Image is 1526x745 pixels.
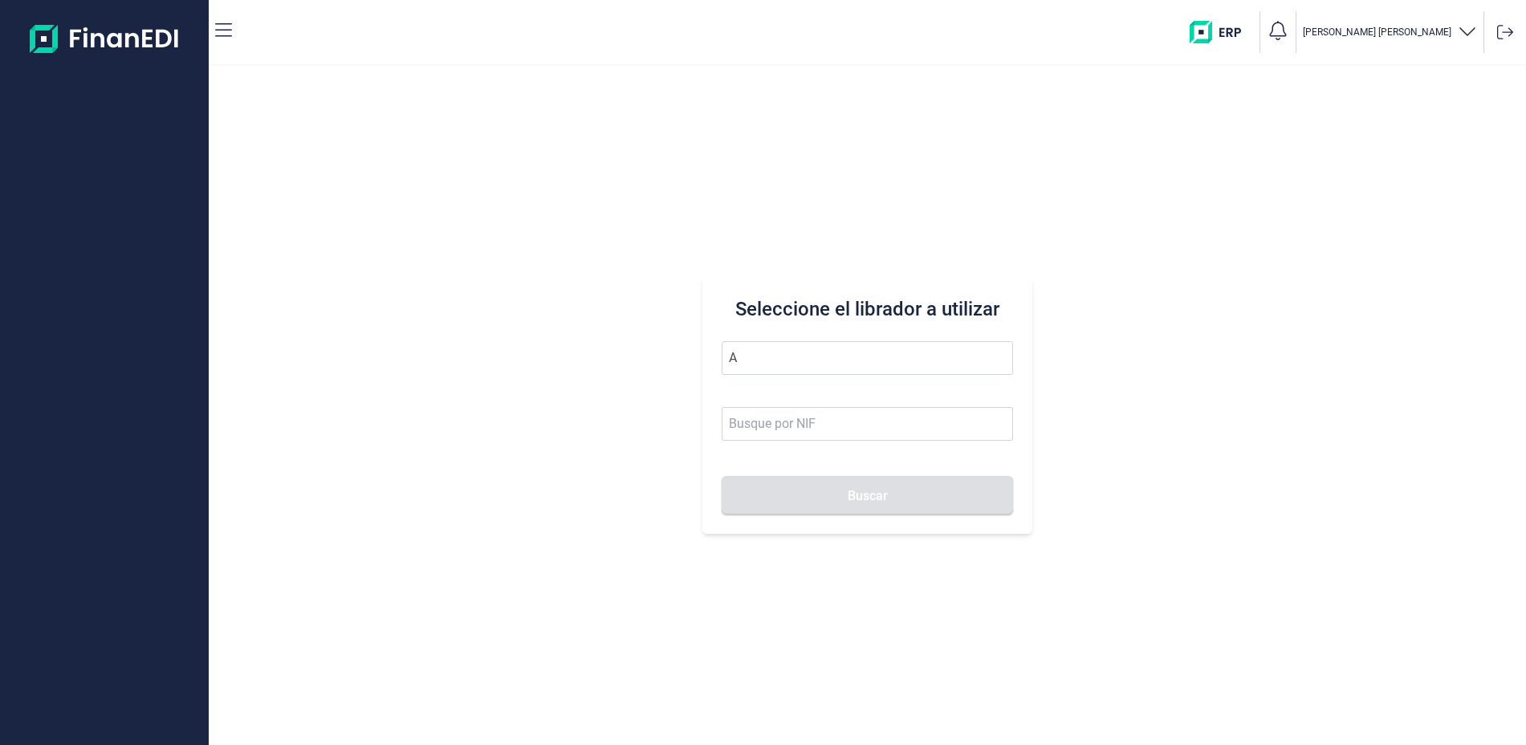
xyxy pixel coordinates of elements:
p: [PERSON_NAME] [PERSON_NAME] [1303,26,1451,39]
img: Logo de aplicación [30,13,180,64]
span: Buscar [848,490,888,502]
h3: Seleccione el librador a utilizar [722,296,1012,322]
button: [PERSON_NAME] [PERSON_NAME] [1303,21,1477,44]
input: Seleccione la razón social [722,341,1012,375]
input: Busque por NIF [722,407,1012,441]
button: Buscar [722,476,1012,515]
img: erp [1190,21,1253,43]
